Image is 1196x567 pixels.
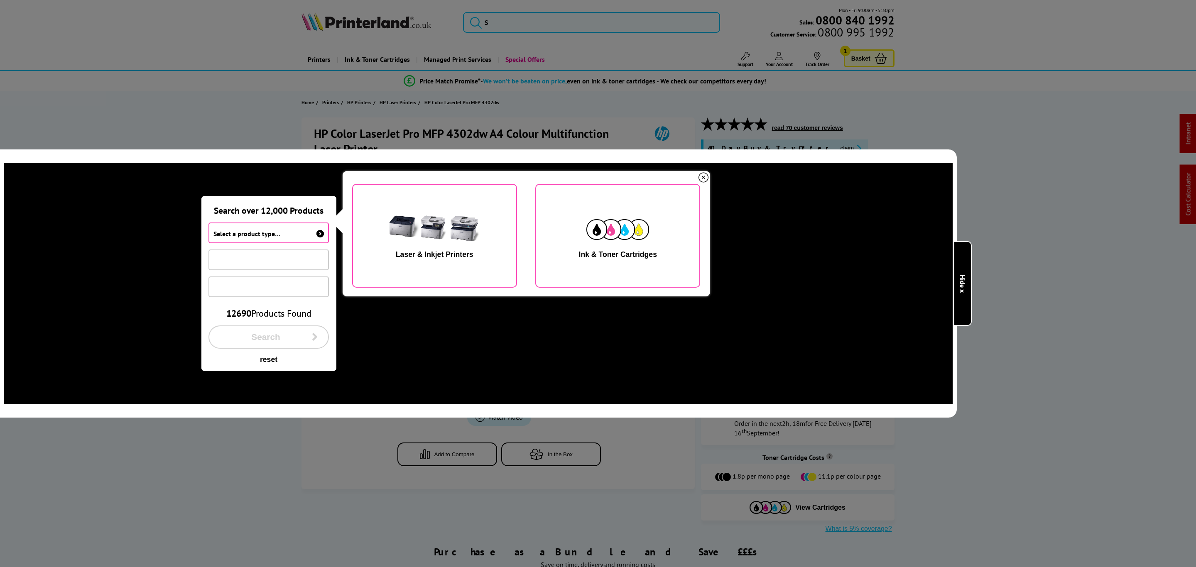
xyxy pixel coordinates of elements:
div: Search over 12,000 Products [202,196,336,216]
img: ink & toner cartridges [586,219,649,240]
button: Search [208,325,329,349]
span: 12690 [226,308,251,319]
button: reset [208,355,329,364]
button: ink & toner cartridges Ink & Toner Cartridges [535,184,700,288]
button: Laser printers & Inkjet printers Laser & Inkjet Printers [352,184,517,288]
div: Laser & Inkjet Printers [396,250,473,259]
img: Laser printers & Inkjet printers [382,203,487,256]
b: Hide x [958,275,967,293]
span: Select a product type… [213,230,280,238]
div: Ink & Toner Cartridges [579,250,657,259]
div: Products Found [208,308,329,319]
span: Search [220,332,312,342]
